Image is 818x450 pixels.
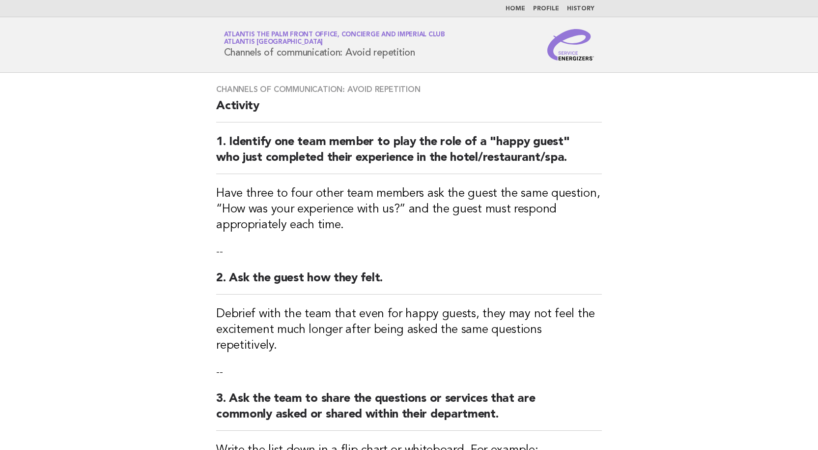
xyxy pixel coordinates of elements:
[216,365,602,379] p: --
[533,6,559,12] a: Profile
[216,98,602,122] h2: Activity
[216,85,602,94] h3: Channels of communication: Avoid repetition
[547,29,594,60] img: Service Energizers
[506,6,525,12] a: Home
[216,134,602,174] h2: 1. Identify one team member to play the role of a "happy guest" who just completed their experien...
[216,306,602,354] h3: Debrief with the team that even for happy guests, they may not feel the excitement much longer af...
[224,31,445,45] a: Atlantis The Palm Front Office, Concierge and Imperial ClubAtlantis [GEOGRAPHIC_DATA]
[224,39,323,46] span: Atlantis [GEOGRAPHIC_DATA]
[224,32,445,58] h1: Channels of communication: Avoid repetition
[216,186,602,233] h3: Have three to four other team members ask the guest the same question, “How was your experience w...
[567,6,594,12] a: History
[216,391,602,431] h2: 3. Ask the team to share the questions or services that are commonly asked or shared within their...
[216,245,602,259] p: --
[216,270,602,295] h2: 2. Ask the guest how they felt.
